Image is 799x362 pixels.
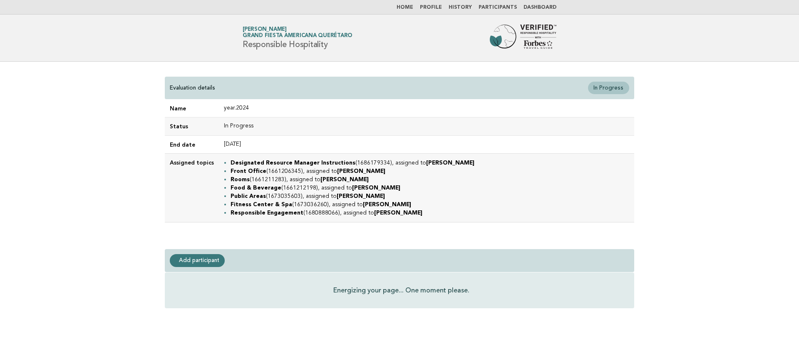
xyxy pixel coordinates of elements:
strong: Food & Beverage [231,185,281,191]
strong: [PERSON_NAME] [374,210,422,216]
li: (1673036260), assigned to [231,200,629,209]
strong: [PERSON_NAME] [337,169,385,174]
td: Status [165,117,219,135]
a: Add participant [170,254,225,267]
p: Energizing your page... One moment please. [333,286,469,295]
strong: Fitness Center & Spa [231,202,292,207]
a: [PERSON_NAME]Grand Fiesta Americana Querétaro [243,27,352,38]
strong: [PERSON_NAME] [426,160,474,166]
li: (1673035603), assigned to [231,192,629,200]
td: In Progress [219,117,634,135]
li: (1686179334), assigned to [231,159,629,167]
a: Profile [420,5,442,10]
a: History [449,5,472,10]
td: End date [165,135,219,153]
li: (1661211283), assigned to [231,175,629,184]
strong: [PERSON_NAME] [363,202,411,207]
td: Name [165,100,219,117]
a: Home [397,5,413,10]
strong: Responsible Engagement [231,210,303,216]
p: Evaluation details [170,84,215,92]
strong: Public Areas [231,194,266,199]
li: (1661212198), assigned to [231,184,629,192]
li: (1680888066), assigned to [231,209,629,217]
td: Assigned topics [165,153,219,222]
strong: Designated Resource Manager Instructions [231,160,355,166]
strong: Rooms [231,177,250,182]
span: Grand Fiesta Americana Querétaro [243,33,352,39]
li: (1661206345), assigned to [231,167,629,175]
td: [DATE] [219,135,634,153]
strong: [PERSON_NAME] [320,177,369,182]
strong: Front Office [231,169,266,174]
td: year.2024 [219,100,634,117]
strong: [PERSON_NAME] [352,185,400,191]
a: Participants [479,5,517,10]
a: Dashboard [524,5,556,10]
img: Forbes Travel Guide [490,25,556,51]
strong: [PERSON_NAME] [337,194,385,199]
h1: Responsible Hospitality [243,27,352,49]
